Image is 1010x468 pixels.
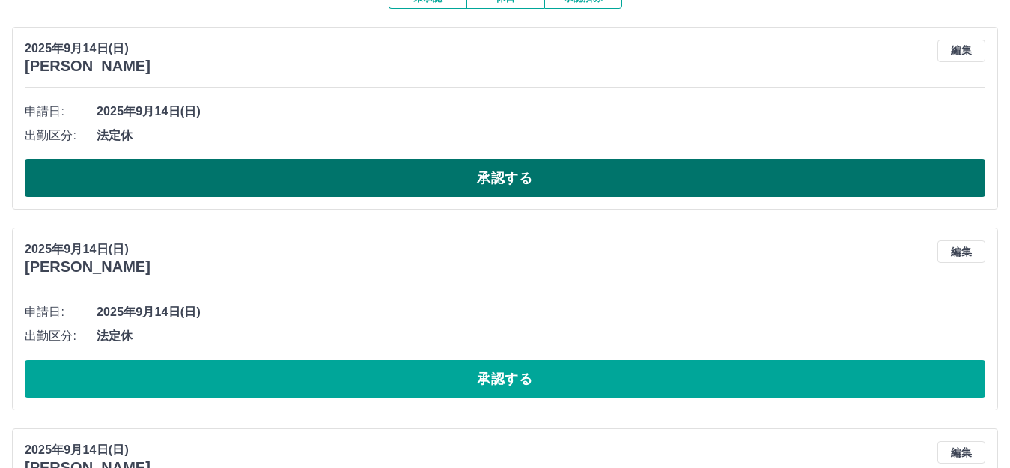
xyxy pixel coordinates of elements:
[97,327,985,345] span: 法定休
[25,103,97,121] span: 申請日:
[97,127,985,145] span: 法定休
[937,240,985,263] button: 編集
[937,441,985,464] button: 編集
[25,40,150,58] p: 2025年9月14日(日)
[25,360,985,398] button: 承認する
[25,127,97,145] span: 出勤区分:
[25,303,97,321] span: 申請日:
[937,40,985,62] button: 編集
[25,327,97,345] span: 出勤区分:
[97,103,985,121] span: 2025年9月14日(日)
[25,240,150,258] p: 2025年9月14日(日)
[25,258,150,276] h3: [PERSON_NAME]
[97,303,985,321] span: 2025年9月14日(日)
[25,58,150,75] h3: [PERSON_NAME]
[25,441,150,459] p: 2025年9月14日(日)
[25,159,985,197] button: 承認する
